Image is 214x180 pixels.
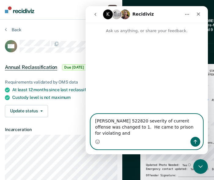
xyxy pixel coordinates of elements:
[86,6,208,154] iframe: Intercom live chat
[190,167,199,172] label: Yes
[108,5,117,15] button: BV
[183,163,191,167] label: Yes
[12,87,117,92] div: At least 12 months since last reclassification
[5,127,117,132] dt: Incarceration
[5,27,21,32] button: Back
[146,163,201,167] div: Updated Photo Needed:
[62,64,86,70] span: Due [DATE]
[5,80,117,85] div: Requirements validated by OMS data
[193,159,208,174] iframe: Intercom live chat
[5,6,34,13] img: Recidiviz
[12,95,117,100] div: Custody level is not
[105,131,115,141] button: Send a message…
[5,105,48,117] button: Update status
[5,64,57,70] span: Annual Reclassification
[51,95,71,100] span: maximum
[108,5,117,15] div: B V
[187,163,191,166] input: Yes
